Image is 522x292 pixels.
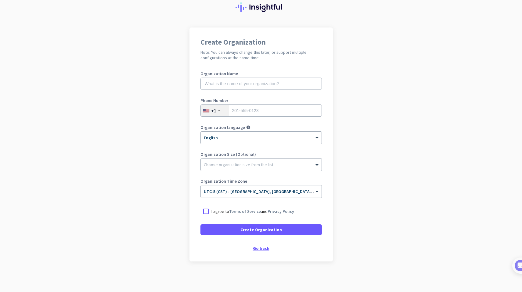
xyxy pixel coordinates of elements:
a: Privacy Policy [268,209,294,214]
div: +1 [211,108,216,114]
img: Insightful [236,2,287,12]
p: I agree to and [211,208,294,214]
div: Go back [200,246,322,250]
label: Organization Name [200,71,322,76]
span: Create Organization [240,227,282,233]
h1: Create Organization [200,38,322,46]
h2: Note: You can always change this later, or support multiple configurations at the same time [200,49,322,60]
a: Terms of Service [229,209,261,214]
i: help [246,125,250,130]
label: Phone Number [200,98,322,103]
button: Create Organization [200,224,322,235]
input: 201-555-0123 [200,104,322,117]
label: Organization Size (Optional) [200,152,322,156]
label: Organization Time Zone [200,179,322,183]
label: Organization language [200,125,245,130]
input: What is the name of your organization? [200,78,322,90]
